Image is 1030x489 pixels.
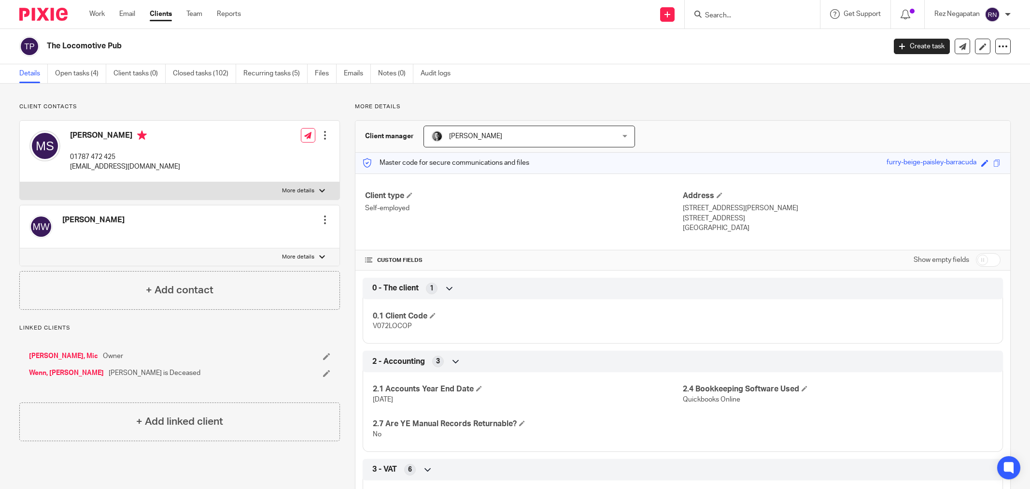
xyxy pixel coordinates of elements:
[421,64,458,83] a: Audit logs
[62,215,125,225] h4: [PERSON_NAME]
[282,187,314,195] p: More details
[103,351,123,361] span: Owner
[365,257,683,264] h4: CUSTOM FIELDS
[449,133,502,140] span: [PERSON_NAME]
[704,12,791,20] input: Search
[19,103,340,111] p: Client contacts
[173,64,236,83] a: Closed tasks (102)
[373,311,683,321] h4: 0.1 Client Code
[683,384,993,394] h4: 2.4 Bookkeeping Software Used
[55,64,106,83] a: Open tasks (4)
[894,39,950,54] a: Create task
[29,130,60,161] img: svg%3E
[985,7,1000,22] img: svg%3E
[243,64,308,83] a: Recurring tasks (5)
[146,283,213,298] h4: + Add contact
[89,9,105,19] a: Work
[29,215,53,238] img: svg%3E
[282,253,314,261] p: More details
[373,419,683,429] h4: 2.7 Are YE Manual Records Returnable?
[119,9,135,19] a: Email
[683,214,1001,223] p: [STREET_ADDRESS]
[372,283,419,293] span: 0 - The client
[683,223,1001,233] p: [GEOGRAPHIC_DATA]
[70,130,180,143] h4: [PERSON_NAME]
[887,158,976,169] div: furry-beige-paisley-barracuda
[19,36,40,57] img: svg%3E
[19,64,48,83] a: Details
[137,130,147,140] i: Primary
[70,162,180,172] p: [EMAIL_ADDRESS][DOMAIN_NAME]
[373,396,393,403] span: [DATE]
[186,9,202,19] a: Team
[373,384,683,394] h4: 2.1 Accounts Year End Date
[436,357,440,366] span: 3
[914,255,969,265] label: Show empty fields
[372,464,397,475] span: 3 - VAT
[70,152,180,162] p: 01787 472 425
[365,131,414,141] h3: Client manager
[19,324,340,332] p: Linked clients
[113,64,166,83] a: Client tasks (0)
[683,396,740,403] span: Quickbooks Online
[29,368,104,378] a: Wenn, [PERSON_NAME]
[363,158,529,168] p: Master code for secure communications and files
[217,9,241,19] a: Reports
[372,357,425,367] span: 2 - Accounting
[934,9,980,19] p: Rez Negapatan
[683,203,1001,213] p: [STREET_ADDRESS][PERSON_NAME]
[315,64,337,83] a: Files
[355,103,1011,111] p: More details
[29,351,98,361] a: [PERSON_NAME], Mic
[150,9,172,19] a: Clients
[844,11,881,17] span: Get Support
[109,368,200,378] span: [PERSON_NAME] is Deceased
[47,41,713,51] h2: The Locomotive Pub
[365,191,683,201] h4: Client type
[136,414,223,429] h4: + Add linked client
[431,130,443,142] img: DSC_9061-3.jpg
[430,284,434,293] span: 1
[344,64,371,83] a: Emails
[19,8,68,21] img: Pixie
[683,191,1001,201] h4: Address
[378,64,413,83] a: Notes (0)
[373,431,381,438] span: No
[373,323,412,330] span: V072LOCOP
[408,465,412,475] span: 6
[365,203,683,213] p: Self-employed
